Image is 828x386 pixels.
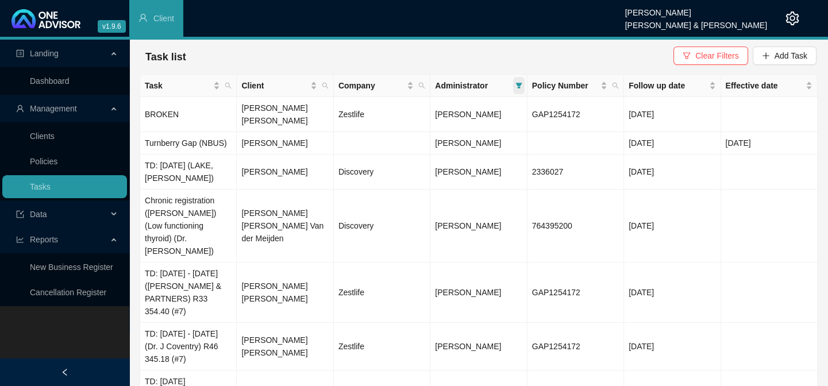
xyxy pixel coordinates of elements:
[435,138,501,148] span: [PERSON_NAME]
[625,3,767,16] div: [PERSON_NAME]
[30,49,59,58] span: Landing
[138,13,148,22] span: user
[241,79,307,92] span: Client
[319,77,331,94] span: search
[624,155,721,190] td: [DATE]
[140,263,237,323] td: TD: [DATE] - [DATE] ([PERSON_NAME] & PARTNERS) R33 354.40 (#7)
[334,263,430,323] td: Zestlife
[145,51,186,63] span: Task list
[435,288,501,297] span: [PERSON_NAME]
[625,16,767,28] div: [PERSON_NAME] & [PERSON_NAME]
[527,75,624,97] th: Policy Number
[683,52,691,60] span: filter
[237,263,333,323] td: [PERSON_NAME] [PERSON_NAME]
[16,236,24,244] span: line-chart
[30,263,113,272] a: New Business Register
[418,82,425,89] span: search
[334,190,430,263] td: Discovery
[145,79,211,92] span: Task
[30,132,55,141] a: Clients
[140,323,237,370] td: TD: [DATE] - [DATE] (Dr. J Coventry) R46 345.18 (#7)
[225,82,232,89] span: search
[98,20,126,33] span: v1.9.6
[334,155,430,190] td: Discovery
[237,155,333,190] td: [PERSON_NAME]
[527,323,624,370] td: GAP1254172
[237,323,333,370] td: [PERSON_NAME] [PERSON_NAME]
[416,77,428,94] span: search
[222,77,234,94] span: search
[721,75,818,97] th: Effective date
[624,97,721,132] td: [DATE]
[237,190,333,263] td: [PERSON_NAME] [PERSON_NAME] Van der Meijden
[515,82,522,89] span: filter
[334,97,430,132] td: Zestlife
[435,221,501,230] span: [PERSON_NAME]
[762,52,770,60] span: plus
[16,105,24,113] span: user
[334,75,430,97] th: Company
[673,47,748,65] button: Clear Filters
[624,190,721,263] td: [DATE]
[527,97,624,132] td: GAP1254172
[775,49,807,62] span: Add Task
[237,75,333,97] th: Client
[624,263,721,323] td: [DATE]
[30,210,47,219] span: Data
[721,132,818,155] td: [DATE]
[624,75,721,97] th: Follow up date
[624,132,721,155] td: [DATE]
[30,288,106,297] a: Cancellation Register
[532,79,598,92] span: Policy Number
[527,155,624,190] td: 2336027
[334,323,430,370] td: Zestlife
[629,79,706,92] span: Follow up date
[695,49,738,62] span: Clear Filters
[11,9,80,28] img: 2df55531c6924b55f21c4cf5d4484680-logo-light.svg
[624,323,721,370] td: [DATE]
[140,97,237,132] td: BROKEN
[30,76,70,86] a: Dashboard
[140,132,237,155] td: Turnberry Gap (NBUS)
[237,97,333,132] td: [PERSON_NAME] [PERSON_NAME]
[16,210,24,218] span: import
[435,167,501,176] span: [PERSON_NAME]
[61,368,69,376] span: left
[612,82,619,89] span: search
[30,235,58,244] span: Reports
[610,77,621,94] span: search
[527,263,624,323] td: GAP1254172
[237,132,333,155] td: [PERSON_NAME]
[30,104,77,113] span: Management
[16,49,24,57] span: profile
[513,77,525,94] span: filter
[753,47,817,65] button: Add Task
[435,79,510,92] span: Administrator
[140,190,237,263] td: Chronic registration ([PERSON_NAME]) (Low functioning thyroid) (Dr. [PERSON_NAME])
[435,342,501,351] span: [PERSON_NAME]
[338,79,405,92] span: Company
[140,155,237,190] td: TD: [DATE] (LAKE,[PERSON_NAME])
[30,182,51,191] a: Tasks
[140,75,237,97] th: Task
[785,11,799,25] span: setting
[435,110,501,119] span: [PERSON_NAME]
[30,157,57,166] a: Policies
[153,14,174,23] span: Client
[322,82,329,89] span: search
[726,79,803,92] span: Effective date
[527,190,624,263] td: 764395200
